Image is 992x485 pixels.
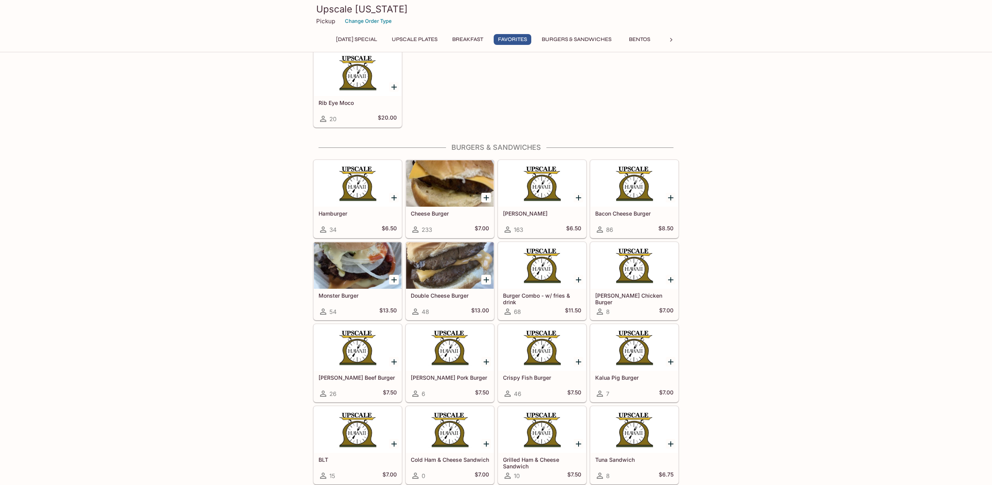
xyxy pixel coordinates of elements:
[313,49,402,127] a: Rib Eye Moco20$20.00
[606,308,610,315] span: 8
[659,389,673,398] h5: $7.00
[319,292,397,299] h5: Monster Burger
[481,357,491,367] button: Add Teri Pork Burger
[595,456,673,463] h5: Tuna Sandwich
[319,456,397,463] h5: BLT
[567,471,581,480] h5: $7.50
[319,99,397,106] h5: Rib Eye Moco
[622,34,657,45] button: Bentos
[406,406,494,484] a: Cold Ham & Cheese Sandwich0$7.00
[389,193,399,202] button: Add Hamburger
[498,324,586,371] div: Crispy Fish Burger
[422,226,432,233] span: 233
[329,226,337,233] span: 34
[606,472,610,480] span: 8
[475,471,489,480] h5: $7.00
[591,160,678,207] div: Bacon Cheese Burger
[591,324,678,371] div: Kalua Pig Burger
[590,324,679,402] a: Kalua Pig Burger7$7.00
[595,374,673,381] h5: Kalua Pig Burger
[481,193,491,202] button: Add Cheese Burger
[595,210,673,217] h5: Bacon Cheese Burger
[659,307,673,316] h5: $7.00
[573,357,583,367] button: Add Crispy Fish Burger
[411,210,489,217] h5: Cheese Burger
[595,292,673,305] h5: [PERSON_NAME] Chicken Burger
[406,242,494,320] a: Double Cheese Burger48$13.00
[567,389,581,398] h5: $7.50
[503,374,581,381] h5: Crispy Fish Burger
[481,439,491,449] button: Add Cold Ham & Cheese Sandwich
[329,115,336,123] span: 20
[329,308,337,315] span: 54
[514,472,520,480] span: 10
[314,324,401,371] div: Teri Beef Burger
[389,357,399,367] button: Add Teri Beef Burger
[406,160,494,207] div: Cheese Burger
[314,242,401,289] div: Monster Burger
[666,193,675,202] button: Add Bacon Cheese Burger
[383,389,397,398] h5: $7.50
[475,389,489,398] h5: $7.50
[313,406,402,484] a: BLT15$7.00
[566,225,581,234] h5: $6.50
[663,34,698,45] button: Noodles
[498,160,586,207] div: Teri Burger
[498,160,586,238] a: [PERSON_NAME]163$6.50
[514,226,523,233] span: 163
[389,439,399,449] button: Add BLT
[341,15,395,27] button: Change Order Type
[498,406,586,453] div: Grilled Ham & Cheese Sandwich
[422,390,425,398] span: 6
[590,406,679,484] a: Tuna Sandwich8$6.75
[666,439,675,449] button: Add Tuna Sandwich
[319,210,397,217] h5: Hamburger
[406,160,494,238] a: Cheese Burger233$7.00
[448,34,487,45] button: Breakfast
[329,390,336,398] span: 26
[378,114,397,123] h5: $20.00
[591,242,678,289] div: Teri Chicken Burger
[514,308,521,315] span: 68
[314,406,401,453] div: BLT
[319,374,397,381] h5: [PERSON_NAME] Beef Burger
[382,471,397,480] h5: $7.00
[503,456,581,469] h5: Grilled Ham & Cheese Sandwich
[475,225,489,234] h5: $7.00
[503,210,581,217] h5: [PERSON_NAME]
[329,472,335,480] span: 15
[406,324,494,371] div: Teri Pork Burger
[573,193,583,202] button: Add Teri Burger
[411,456,489,463] h5: Cold Ham & Cheese Sandwich
[406,406,494,453] div: Cold Ham & Cheese Sandwich
[658,225,673,234] h5: $8.50
[422,472,425,480] span: 0
[503,292,581,305] h5: Burger Combo - w/ fries & drink
[514,390,521,398] span: 46
[591,406,678,453] div: Tuna Sandwich
[406,242,494,289] div: Double Cheese Burger
[471,307,489,316] h5: $13.00
[389,82,399,92] button: Add Rib Eye Moco
[565,307,581,316] h5: $11.50
[606,226,613,233] span: 86
[422,308,429,315] span: 48
[316,17,335,25] p: Pickup
[666,275,675,284] button: Add Teri Chicken Burger
[494,34,531,45] button: Favorites
[666,357,675,367] button: Add Kalua Pig Burger
[606,390,609,398] span: 7
[498,242,586,320] a: Burger Combo - w/ fries & drink68$11.50
[313,160,402,238] a: Hamburger34$6.50
[332,34,381,45] button: [DATE] Special
[573,439,583,449] button: Add Grilled Ham & Cheese Sandwich
[313,242,402,320] a: Monster Burger54$13.50
[590,160,679,238] a: Bacon Cheese Burger86$8.50
[379,307,397,316] h5: $13.50
[316,3,676,15] h3: Upscale [US_STATE]
[590,242,679,320] a: [PERSON_NAME] Chicken Burger8$7.00
[313,143,679,152] h4: Burgers & Sandwiches
[498,242,586,289] div: Burger Combo - w/ fries & drink
[387,34,442,45] button: UPSCALE Plates
[481,275,491,284] button: Add Double Cheese Burger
